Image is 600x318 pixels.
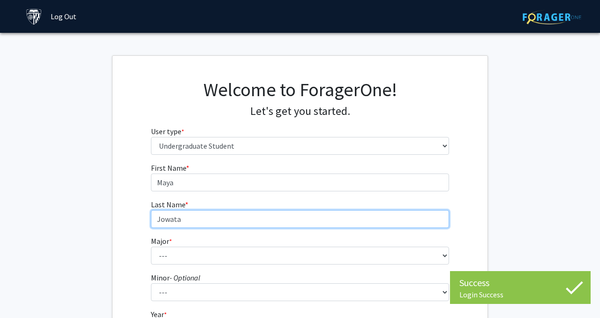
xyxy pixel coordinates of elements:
[523,10,581,24] img: ForagerOne Logo
[26,8,42,25] img: Johns Hopkins University Logo
[151,78,450,101] h1: Welcome to ForagerOne!
[151,126,184,137] label: User type
[459,276,581,290] div: Success
[170,273,200,282] i: - Optional
[459,290,581,299] div: Login Success
[7,276,40,311] iframe: Chat
[151,235,172,247] label: Major
[151,105,450,118] h4: Let's get you started.
[151,163,186,173] span: First Name
[151,200,185,209] span: Last Name
[151,272,200,283] label: Minor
